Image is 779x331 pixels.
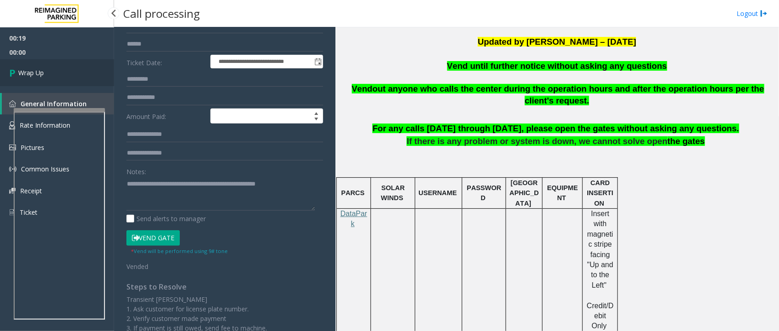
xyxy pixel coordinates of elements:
[372,124,739,133] span: For any calls [DATE] through [DATE], please open the gates without asking any questions.
[510,179,539,207] span: [GEOGRAPHIC_DATA]
[341,189,365,197] span: PARCS
[447,61,667,71] span: Vend until further notice without asking any questions
[547,184,578,202] span: EQUIPMENT
[310,109,323,116] span: Increase value
[310,116,323,124] span: Decrease value
[9,208,15,217] img: 'icon'
[124,55,208,68] label: Ticket Date:
[737,9,768,18] a: Logout
[9,121,15,129] img: 'icon'
[352,84,373,94] span: Vend
[587,302,614,330] span: Credit/Debit Only
[340,210,367,228] a: DataPark
[18,68,44,78] span: Wrap Up
[9,145,16,150] img: 'icon'
[668,136,705,146] span: the gates
[9,100,16,107] img: 'icon'
[126,214,206,223] label: Send alerts to manager
[124,109,208,124] label: Amount Paid:
[126,262,148,271] span: Vended
[587,210,613,289] span: Insert with magnetic stripe facing "Up and to the Left"
[2,93,114,114] a: General Information
[418,189,457,197] span: USERNAME
[381,184,405,202] span: SOLAR WINDS
[587,179,613,207] span: CARD INSERTION
[478,37,636,47] span: Updated by [PERSON_NAME] – [DATE]
[21,99,87,108] span: General Information
[119,2,204,25] h3: Call processing
[131,248,228,254] small: Vend will be performed using 9# tone
[126,230,180,246] button: Vend Gate
[760,9,768,18] img: logout
[126,164,146,176] label: Notes:
[313,55,323,68] span: Toggle popup
[9,165,16,173] img: 'icon'
[467,184,502,202] span: PASSWORD
[126,283,323,291] h4: Steps to Resolve
[407,136,667,146] span: If there is any problem or system is down, we cannot solve open
[9,188,16,194] img: 'icon'
[372,84,764,106] span: out anyone who calls the center during the operation hours and after the operation hours per the ...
